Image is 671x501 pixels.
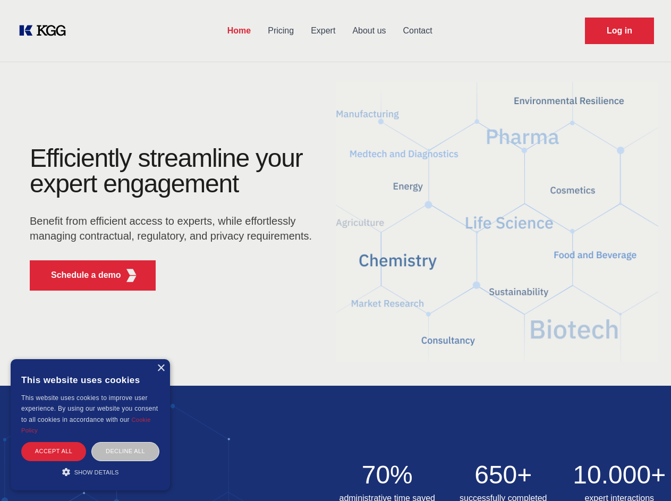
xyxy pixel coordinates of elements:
div: Accept all [21,442,86,461]
div: Show details [21,466,159,477]
div: Close [157,364,165,372]
a: Cookie Policy [21,417,151,434]
div: Decline all [91,442,159,461]
div: This website uses cookies [21,367,159,393]
a: Pricing [259,17,302,45]
a: Request Demo [585,18,654,44]
img: KGG Fifth Element RED [125,269,138,282]
span: Show details [74,469,119,475]
img: KGG Fifth Element RED [336,69,659,375]
iframe: Chat Widget [618,450,671,501]
p: Benefit from efficient access to experts, while effortlessly managing contractual, regulatory, an... [30,214,319,243]
p: Schedule a demo [51,269,121,282]
a: Expert [302,17,344,45]
a: Home [219,17,259,45]
a: About us [344,17,394,45]
a: Contact [395,17,441,45]
h2: 70% [336,462,439,488]
h2: 650+ [452,462,555,488]
a: KOL Knowledge Platform: Talk to Key External Experts (KEE) [17,22,74,39]
button: Schedule a demoKGG Fifth Element RED [30,260,156,291]
span: This website uses cookies to improve user experience. By using our website you consent to all coo... [21,394,158,423]
h1: Efficiently streamline your expert engagement [30,146,319,197]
